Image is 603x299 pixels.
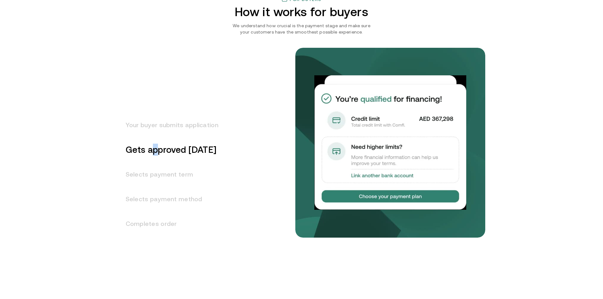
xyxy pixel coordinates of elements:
[118,211,218,236] h3: Completes order
[314,75,466,210] img: Gets approved in 1 day
[118,113,218,137] h3: Your buyer submits application
[118,162,218,187] h3: Selects payment term
[209,5,394,19] h2: How it works for buyers
[118,187,218,211] h3: Selects payment method
[118,137,218,162] h3: Gets approved [DATE]
[230,22,374,35] p: We understand how crucial is the payment stage and make sure your customers have the smoothest po...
